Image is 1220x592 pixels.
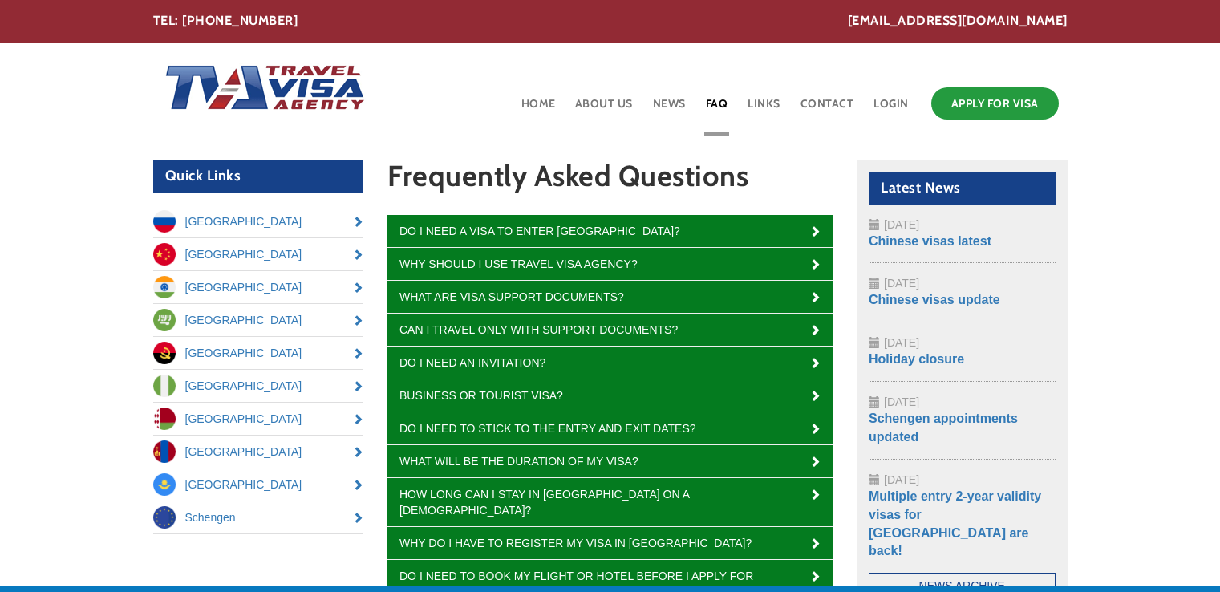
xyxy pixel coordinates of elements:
a: Why should I use Travel Visa Agency? [387,248,833,280]
a: Chinese visas latest [869,234,991,248]
a: Why do I have to register my visa in [GEOGRAPHIC_DATA]? [387,527,833,559]
a: [GEOGRAPHIC_DATA] [153,205,364,237]
a: [GEOGRAPHIC_DATA] [153,304,364,336]
a: [GEOGRAPHIC_DATA] [153,468,364,501]
span: [DATE] [884,473,919,486]
a: [GEOGRAPHIC_DATA] [153,403,364,435]
a: Business or tourist visa? [387,379,833,412]
a: Schengen [153,501,364,533]
span: [DATE] [884,395,919,408]
h1: Frequently Asked Questions [387,160,833,200]
a: [EMAIL_ADDRESS][DOMAIN_NAME] [848,12,1068,30]
a: [GEOGRAPHIC_DATA] [153,271,364,303]
img: Home [153,49,367,129]
a: Do I need a visa to enter [GEOGRAPHIC_DATA]? [387,215,833,247]
a: Can I travel only with support documents? [387,314,833,346]
a: Holiday closure [869,352,964,366]
a: [GEOGRAPHIC_DATA] [153,370,364,402]
span: [DATE] [884,277,919,290]
a: [GEOGRAPHIC_DATA] [153,436,364,468]
h2: Latest News [869,172,1056,205]
a: Chinese visas update [869,293,1000,306]
a: Do I need to stick to the entry and exit dates? [387,412,833,444]
a: How long can I stay in [GEOGRAPHIC_DATA] on a [DEMOGRAPHIC_DATA]? [387,478,833,526]
a: What are visa support documents? [387,281,833,313]
a: News [651,83,687,136]
a: What will be the duration of my visa? [387,445,833,477]
span: [DATE] [884,218,919,231]
a: Multiple entry 2-year validity visas for [GEOGRAPHIC_DATA] are back! [869,489,1041,558]
a: Apply for Visa [931,87,1059,120]
a: Home [520,83,557,136]
a: About Us [574,83,634,136]
div: TEL: [PHONE_NUMBER] [153,12,1068,30]
a: Links [746,83,782,136]
a: Do I need an invitation? [387,347,833,379]
a: [GEOGRAPHIC_DATA] [153,238,364,270]
a: Login [872,83,910,136]
a: Schengen appointments updated [869,412,1018,444]
a: Contact [799,83,856,136]
a: [GEOGRAPHIC_DATA] [153,337,364,369]
a: FAQ [704,83,730,136]
span: [DATE] [884,336,919,349]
